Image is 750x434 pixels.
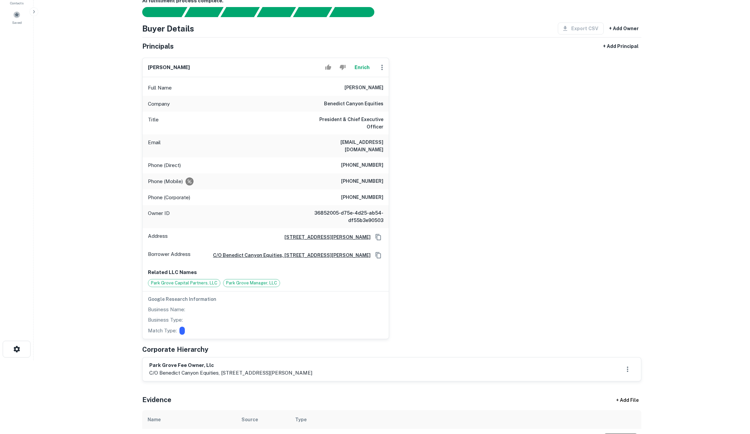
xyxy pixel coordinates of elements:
p: Full Name [148,84,172,92]
button: Copy Address [373,250,383,260]
button: Accept [322,61,334,74]
div: Type [295,416,307,424]
p: Phone (Direct) [148,161,181,169]
span: Saved [12,20,22,25]
h4: Buyer Details [142,22,194,35]
th: Type [290,410,585,429]
div: Principals found, AI now looking for contact information... [257,7,296,17]
h6: President & Chief Executive Officer [303,116,383,130]
span: Park Grove Capital Partners, LLC [148,280,220,286]
h6: 36852005-d75e-4d25-ab54-df55b3e90503 [303,209,383,224]
div: Requests to not be contacted at this number [185,177,194,185]
a: Saved [2,8,32,26]
p: Related LLC Names [148,268,383,276]
h5: Corporate Hierarchy [142,344,208,355]
p: Owner ID [148,209,170,224]
div: Sending borrower request to AI... [134,7,184,17]
iframe: Chat Widget [716,380,750,413]
h6: Google Research Information [148,295,383,303]
th: Source [236,410,290,429]
p: Match Type: [148,327,177,335]
h6: park grove fee owner, llc [149,362,312,369]
a: c/o benedict canyon equities, [STREET_ADDRESS][PERSON_NAME] [208,252,371,259]
div: Name [148,416,161,424]
p: Email [148,139,161,153]
button: + Add Owner [606,22,641,35]
span: Park Grove Manager, LLC [223,280,280,286]
h5: Principals [142,41,174,51]
p: Borrower Address [148,250,191,260]
a: [STREET_ADDRESS][PERSON_NAME] [279,233,371,241]
p: Address [148,232,168,242]
div: AI fulfillment process complete. [329,7,382,17]
h6: [PERSON_NAME] [148,64,190,71]
p: Phone (Corporate) [148,194,190,202]
button: Enrich [351,61,373,74]
h6: [PHONE_NUMBER] [341,161,383,169]
p: Company [148,100,170,108]
button: Reject [337,61,349,74]
p: Phone (Mobile) [148,177,183,185]
h6: benedict canyon equities [324,100,383,108]
p: Business Type: [148,316,183,324]
span: Contacts [10,0,23,6]
div: Principals found, still searching for contact information. This may take time... [293,7,332,17]
h6: [EMAIL_ADDRESS][DOMAIN_NAME] [303,139,383,153]
th: Name [142,410,236,429]
h6: [PERSON_NAME] [344,84,383,92]
p: Title [148,116,159,130]
button: Copy Address [373,232,383,242]
p: c/o benedict canyon equities, [STREET_ADDRESS][PERSON_NAME] [149,369,312,377]
div: + Add File [604,394,651,406]
h5: Evidence [142,395,171,405]
h6: [PHONE_NUMBER] [341,177,383,185]
div: Source [242,416,258,424]
div: Your request is received and processing... [184,7,223,17]
p: Business Name: [148,306,185,314]
h6: [PHONE_NUMBER] [341,194,383,202]
div: Documents found, AI parsing details... [220,7,260,17]
button: + Add Principal [600,40,641,52]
